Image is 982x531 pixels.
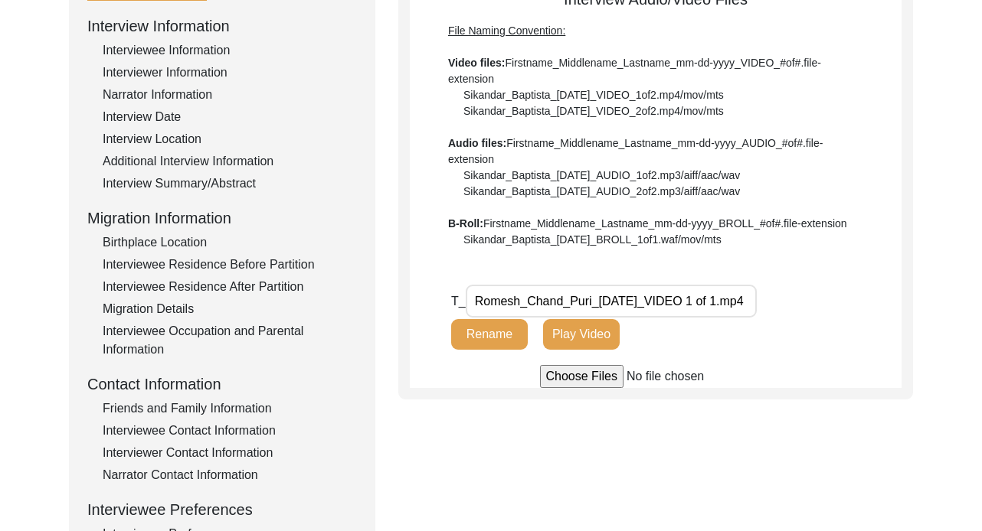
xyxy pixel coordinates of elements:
[103,256,357,274] div: Interviewee Residence Before Partition
[87,15,357,37] div: Interview Information
[103,444,357,462] div: Interviewer Contact Information
[103,86,357,104] div: Narrator Information
[451,295,466,308] span: T_
[448,57,505,69] b: Video files:
[448,137,506,149] b: Audio files:
[87,373,357,396] div: Contact Information
[87,207,357,230] div: Migration Information
[103,300,357,318] div: Migration Details
[448,24,565,37] span: File Naming Convention:
[103,278,357,296] div: Interviewee Residence After Partition
[451,319,528,350] button: Rename
[103,322,357,359] div: Interviewee Occupation and Parental Information
[103,399,357,418] div: Friends and Family Information
[543,319,620,350] button: Play Video
[87,498,357,521] div: Interviewee Preferences
[103,64,357,82] div: Interviewer Information
[103,130,357,148] div: Interview Location
[103,174,357,193] div: Interview Summary/Abstract
[103,422,357,440] div: Interviewee Contact Information
[103,466,357,484] div: Narrator Contact Information
[103,233,357,252] div: Birthplace Location
[103,152,357,171] div: Additional Interview Information
[103,108,357,126] div: Interview Date
[103,41,357,60] div: Interviewee Information
[448,23,863,248] div: Firstname_Middlename_Lastname_mm-dd-yyyy_VIDEO_#of#.file-extension Sikandar_Baptista_[DATE]_VIDEO...
[448,217,483,230] b: B-Roll:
